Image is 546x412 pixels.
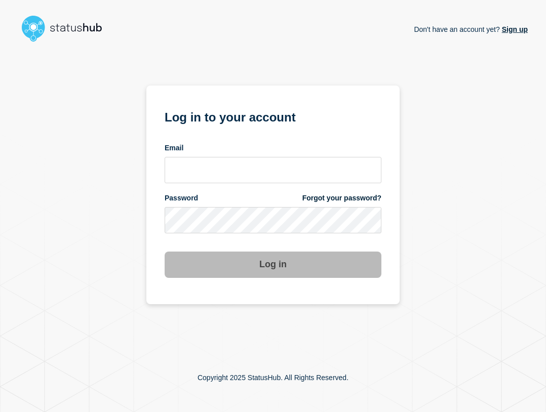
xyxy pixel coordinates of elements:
a: Sign up [500,25,528,33]
h1: Log in to your account [165,107,381,126]
p: Copyright 2025 StatusHub. All Rights Reserved. [198,374,348,382]
span: Email [165,143,183,153]
input: email input [165,157,381,183]
span: Password [165,193,198,203]
button: Log in [165,252,381,278]
a: Forgot your password? [302,193,381,203]
input: password input [165,207,381,233]
img: StatusHub logo [18,12,114,45]
p: Don't have an account yet? [414,17,528,42]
